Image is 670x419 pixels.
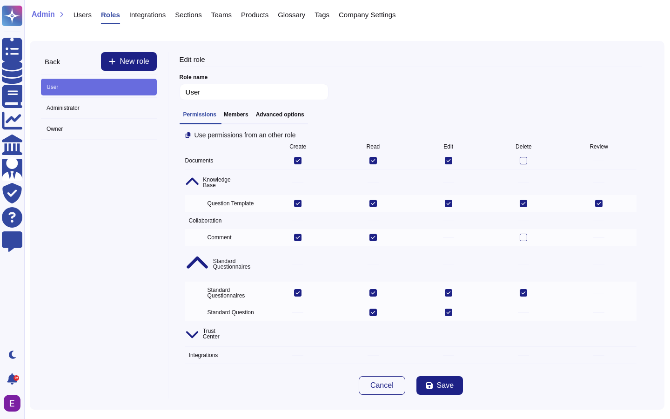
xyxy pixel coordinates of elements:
[183,111,216,118] h3: Permissions
[185,287,261,298] span: Standard Questionnaires
[2,393,27,413] button: user
[335,144,411,149] span: Read
[180,74,208,80] span: Role name
[185,175,231,189] span: Knowledge Base
[211,11,232,18] span: Teams
[120,58,149,65] span: New role
[45,58,60,65] span: Back
[32,11,55,18] span: Admin
[13,375,19,381] div: 9+
[180,84,328,100] input: Enter name
[256,111,304,118] h3: Advanced options
[561,144,636,149] span: Review
[101,52,156,71] button: New role
[185,327,220,341] span: Trust Center
[185,310,254,315] span: Standard Question
[278,11,305,18] span: Glossary
[437,382,454,389] span: Save
[41,100,157,116] span: Administrator
[224,111,248,118] h3: Members
[101,11,120,18] span: Roles
[359,376,405,395] button: Cancel
[185,218,222,223] span: Collaboration
[370,382,394,389] span: Cancel
[175,11,202,18] span: Sections
[411,144,486,149] span: Edit
[241,11,268,18] span: Products
[194,132,296,138] span: Use permissions from an other role
[129,11,166,18] span: Integrations
[339,11,396,18] span: Company Settings
[416,376,463,395] button: Save
[41,121,157,137] span: Owner
[4,395,20,412] img: user
[315,11,329,18] span: Tags
[74,11,92,18] span: Users
[486,144,562,149] span: Delete
[185,154,261,167] span: Documents
[41,79,157,95] span: User
[185,352,218,358] span: Integrations
[185,252,251,276] span: Standard Questionnaires
[180,56,205,63] span: Edit role
[185,235,232,240] span: Comment
[260,144,335,149] span: Create
[185,201,254,206] span: Question Template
